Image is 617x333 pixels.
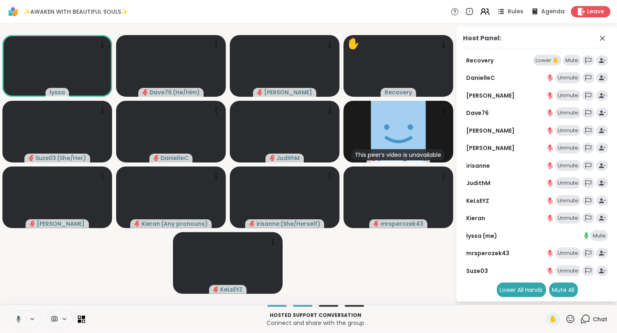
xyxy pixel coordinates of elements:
a: mrsperozek43 [466,249,509,257]
span: JudithM [277,154,300,162]
span: KeLsEYZ [221,285,243,293]
div: Lower ✋ [533,55,561,66]
a: irisanne [466,162,490,170]
div: ✋ [347,36,360,52]
a: [PERSON_NAME] [466,144,515,152]
img: ShareWell Logomark [6,5,20,19]
div: Unmute [555,177,581,189]
span: ( She/Her ) [57,154,86,162]
a: JudithM [466,179,490,187]
div: Unmute [555,195,581,206]
span: Rules [508,8,523,16]
span: audio-muted [249,221,255,227]
div: Lower All Hands [497,283,546,297]
div: Unmute [555,212,581,224]
span: audio-muted [213,287,219,292]
span: Chat [593,315,607,323]
div: Unmute [555,107,581,119]
span: Recovery [385,88,412,96]
span: DanielleC [161,154,189,162]
span: audio-muted [29,155,34,161]
span: Leave [587,8,604,16]
span: audio-muted [154,155,159,161]
div: This peer’s video is unavailable [352,149,444,160]
span: [PERSON_NAME] [37,220,85,228]
span: ✨AWAKEN WITH BEAUTIFUL SOULS✨ [23,8,128,16]
span: Agenda [541,8,565,16]
span: ( Any pronouns ) [161,220,208,228]
span: mrsperozek43 [381,220,423,228]
span: audio-muted [257,89,263,95]
span: ✋ [549,314,557,324]
span: lyssa [50,88,65,96]
a: [PERSON_NAME] [466,127,515,135]
span: ( She/Herself ) [280,220,320,228]
p: Hosted support conversation [90,312,541,319]
span: ( He/Him ) [173,88,200,96]
div: Unmute [555,90,581,101]
div: Unmute [555,248,581,259]
a: [PERSON_NAME] [466,92,515,100]
img: Donald [371,101,426,162]
div: Unmute [555,125,581,136]
span: audio-muted [134,221,140,227]
div: Unmute [555,265,581,277]
div: Host Panel: [463,33,501,43]
span: audio-muted [30,221,35,227]
p: Connect and share with the group [90,319,541,327]
a: DanielleC [466,74,495,82]
div: Mute [563,55,581,66]
span: audio-muted [373,221,379,227]
div: Unmute [555,160,581,171]
div: Unmute [555,142,581,154]
a: KeLsEYZ [466,197,489,205]
div: Mute [590,230,608,241]
span: [PERSON_NAME] [265,88,313,96]
span: audio-muted [270,155,275,161]
span: Suze03 [36,154,56,162]
a: Kieran [466,214,485,222]
a: lyssa (me) [466,232,497,240]
a: Recovery [466,56,494,65]
a: Suze03 [466,267,488,275]
span: Kieran [142,220,160,228]
a: Dave76 [466,109,489,117]
span: irisanne [256,220,279,228]
div: Mute All [549,283,578,297]
span: audio-muted [142,89,148,95]
span: Dave76 [150,88,172,96]
div: Unmute [555,72,581,83]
